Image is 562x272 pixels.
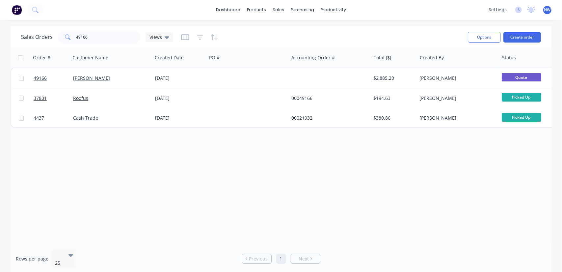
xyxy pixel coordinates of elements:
[242,256,271,262] a: Previous page
[374,54,391,61] div: Total ($)
[72,54,108,61] div: Customer Name
[502,54,516,61] div: Status
[299,256,309,262] span: Next
[155,95,204,102] div: [DATE]
[21,34,53,40] h1: Sales Orders
[269,5,287,15] div: sales
[291,54,335,61] div: Accounting Order #
[287,5,317,15] div: purchasing
[291,115,364,121] div: 00021932
[249,256,268,262] span: Previous
[55,260,63,266] div: 25
[244,5,269,15] div: products
[502,113,541,121] span: Picked Up
[374,95,412,102] div: $194.63
[317,5,349,15] div: productivity
[34,95,47,102] span: 37801
[155,115,204,121] div: [DATE]
[73,115,98,121] a: Cash Trade
[12,5,22,15] img: Factory
[149,34,162,41] span: Views
[419,75,493,81] div: [PERSON_NAME]
[209,54,220,61] div: PO #
[502,73,541,81] span: Quote
[34,88,73,108] a: 37801
[276,254,286,264] a: Page 1 is your current page
[34,75,47,81] span: 49166
[503,32,541,43] button: Create order
[419,95,493,102] div: [PERSON_NAME]
[73,95,88,101] a: Roofus
[291,256,320,262] a: Next page
[239,254,323,264] ul: Pagination
[213,5,244,15] a: dashboard
[34,108,73,128] a: 4437
[468,32,501,43] button: Options
[73,75,110,81] a: [PERSON_NAME]
[374,75,412,81] div: $2,885.20
[419,115,493,121] div: [PERSON_NAME]
[544,7,551,13] span: NW
[485,5,510,15] div: settings
[502,93,541,101] span: Picked Up
[34,68,73,88] a: 49166
[76,31,141,44] input: Search...
[34,115,44,121] span: 4437
[16,256,48,262] span: Rows per page
[420,54,444,61] div: Created By
[155,54,184,61] div: Created Date
[374,115,412,121] div: $380.86
[291,95,364,102] div: 00049166
[155,75,204,81] div: [DATE]
[33,54,50,61] div: Order #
